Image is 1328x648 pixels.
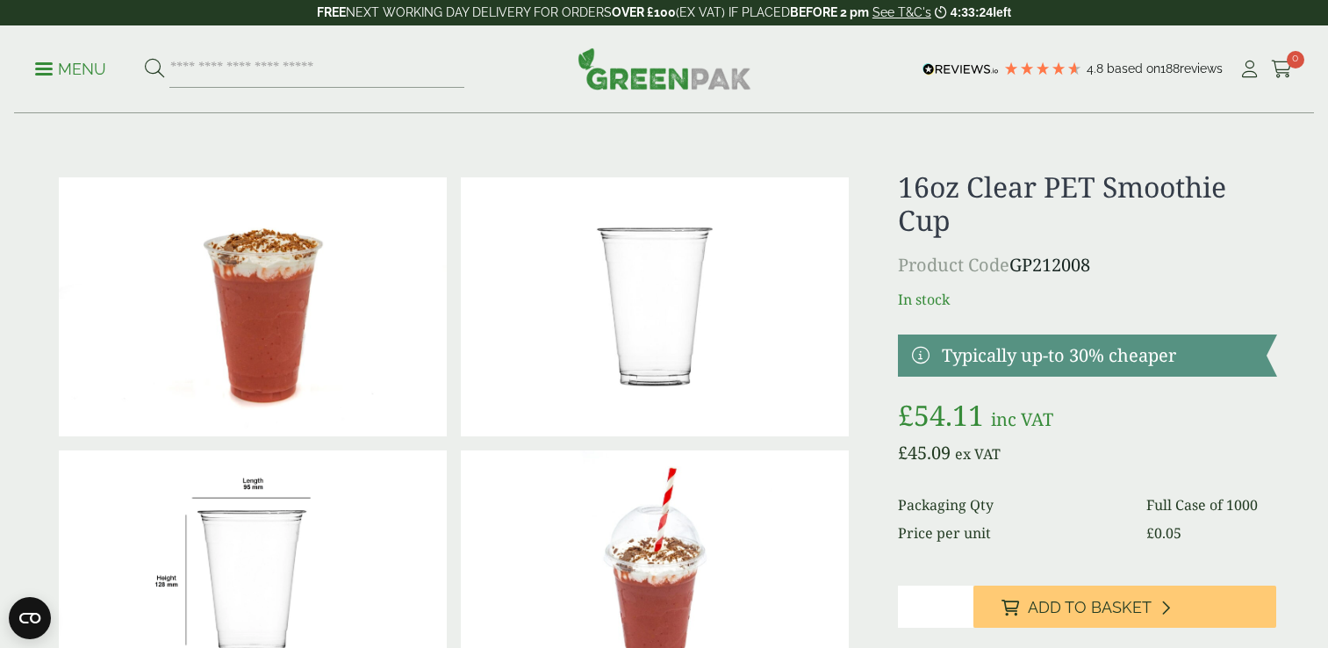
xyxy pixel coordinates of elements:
span: 4:33:24 [951,5,993,19]
span: left [993,5,1011,19]
span: ex VAT [955,444,1001,464]
dd: Full Case of 1000 [1146,494,1277,515]
span: 4.8 [1087,61,1107,76]
strong: BEFORE 2 pm [790,5,869,19]
span: £ [1146,523,1154,543]
dt: Packaging Qty [898,494,1125,515]
span: Product Code [898,253,1009,277]
p: GP212008 [898,252,1276,278]
span: £ [898,396,914,434]
span: inc VAT [991,407,1053,431]
bdi: 54.11 [898,396,984,434]
span: £ [898,441,908,464]
bdi: 0.05 [1146,523,1181,543]
strong: OVER £100 [612,5,676,19]
div: 4.79 Stars [1003,61,1082,76]
a: Menu [35,59,106,76]
span: 188 [1160,61,1180,76]
button: Add to Basket [973,586,1276,628]
a: 0 [1271,56,1293,83]
span: Based on [1107,61,1160,76]
strong: FREE [317,5,346,19]
button: Open CMP widget [9,597,51,639]
i: Cart [1271,61,1293,78]
span: reviews [1180,61,1223,76]
img: 16oz PET Smoothie Cup With Strawberry Milkshake And Cream [59,177,447,436]
dt: Price per unit [898,522,1125,544]
bdi: 45.09 [898,441,951,464]
img: REVIEWS.io [922,63,999,76]
span: Add to Basket [1028,598,1152,617]
a: See T&C's [872,5,931,19]
img: 16oz Clear PET Smoothie Cup 0 [461,177,849,436]
img: GreenPak Supplies [578,47,751,90]
i: My Account [1238,61,1260,78]
p: Menu [35,59,106,80]
span: 0 [1287,51,1304,68]
h1: 16oz Clear PET Smoothie Cup [898,170,1276,238]
p: In stock [898,289,1276,310]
